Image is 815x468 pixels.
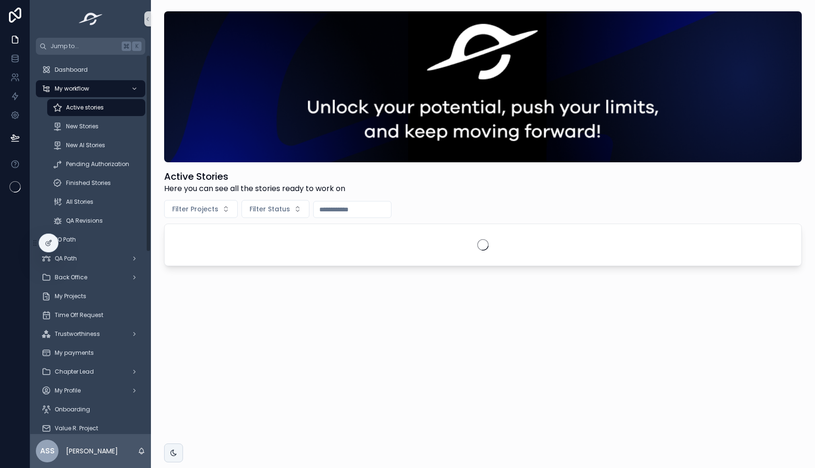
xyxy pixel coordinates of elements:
div: scrollable content [30,55,151,434]
a: Value R. Project [36,420,145,437]
span: Finished Stories [66,179,111,187]
a: New Stories [47,118,145,135]
span: QA Revisions [66,217,103,225]
span: K [133,42,141,50]
span: Filter Status [249,204,290,214]
button: Jump to...K [36,38,145,55]
span: Time Off Request [55,311,103,319]
span: New AI Stories [66,142,105,149]
span: All Stories [66,198,93,206]
span: Filter Projects [172,204,218,214]
h1: Active Stories [164,170,345,183]
a: My Profile [36,382,145,399]
p: [PERSON_NAME] [66,446,118,456]
a: All Stories [47,193,145,210]
a: QA Revisions [47,212,145,229]
span: Jump to... [50,42,118,50]
span: Trustworthiness [55,330,100,338]
span: Back Office [55,274,87,281]
button: Select Button [241,200,309,218]
img: App logo [76,11,106,26]
button: Select Button [164,200,238,218]
span: My Profile [55,387,81,394]
span: My Projects [55,292,86,300]
a: Chapter Lead [36,363,145,380]
a: Trustworthiness [36,326,145,343]
a: Time Off Request [36,307,145,324]
a: Pending Authorization [47,156,145,173]
a: PO Path [36,231,145,248]
span: Chapter Lead [55,368,94,376]
span: Pending Authorization [66,160,129,168]
a: Onboarding [36,401,145,418]
span: My payments [55,349,94,357]
a: Finished Stories [47,175,145,192]
span: My workflow [55,85,89,92]
a: Active stories [47,99,145,116]
a: My workflow [36,80,145,97]
span: PO Path [55,236,76,243]
span: QA Path [55,255,77,262]
span: Onboarding [55,406,90,413]
a: My Projects [36,288,145,305]
span: ASS [40,445,55,457]
a: Dashboard [36,61,145,78]
a: Back Office [36,269,145,286]
a: My payments [36,344,145,361]
span: Dashboard [55,66,88,74]
span: Active stories [66,104,104,111]
span: Value R. Project [55,425,98,432]
a: QA Path [36,250,145,267]
a: New AI Stories [47,137,145,154]
span: New Stories [66,123,99,130]
span: Here you can see all the stories ready to work on [164,183,345,194]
